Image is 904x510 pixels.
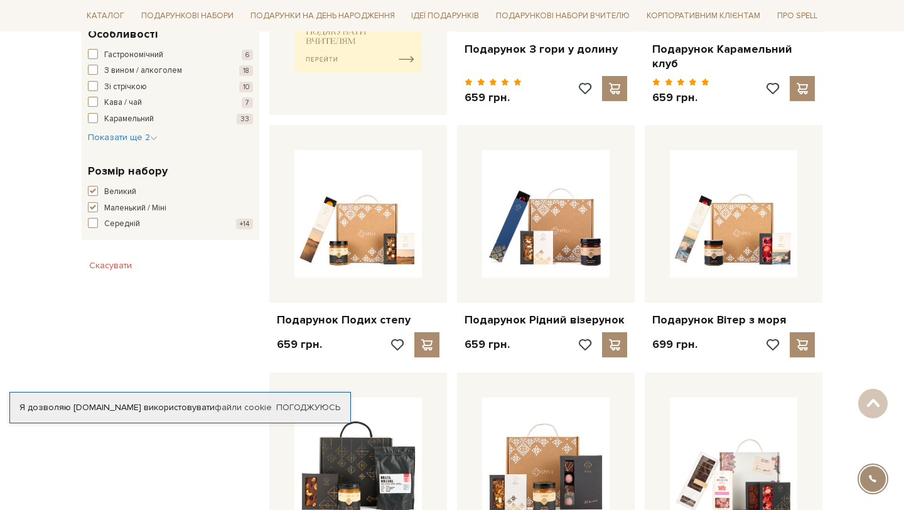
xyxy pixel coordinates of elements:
[104,202,166,215] span: Маленький / Міні
[642,6,765,26] a: Корпоративним клієнтам
[239,82,253,92] span: 10
[652,337,697,352] p: 699 грн.
[491,5,635,26] a: Подарункові набори Вчителю
[104,65,182,77] span: З вином / алкоголем
[104,49,163,62] span: Гастрономічний
[239,65,253,76] span: 18
[242,50,253,60] span: 6
[652,90,709,105] p: 659 грн.
[237,114,253,124] span: 33
[277,337,322,352] p: 659 грн.
[82,6,129,26] a: Каталог
[465,90,522,105] p: 659 грн.
[88,97,253,109] button: Кава / чай 7
[88,49,253,62] button: Гастрономічний 6
[772,6,822,26] a: Про Spell
[242,97,253,108] span: 7
[88,132,158,143] span: Показати ще 2
[136,6,239,26] a: Подарункові набори
[104,218,140,231] span: Середній
[465,313,627,327] a: Подарунок Рідний візерунок
[652,313,815,327] a: Подарунок Вітер з моря
[245,6,400,26] a: Подарунки на День народження
[82,256,139,276] button: Скасувати
[652,42,815,72] a: Подарунок Карамельний клуб
[88,113,253,126] button: Карамельний 33
[465,337,510,352] p: 659 грн.
[88,163,168,180] span: Розмір набору
[88,131,158,144] button: Показати ще 2
[465,42,627,57] a: Подарунок З гори у долину
[236,219,253,229] span: +14
[406,6,484,26] a: Ідеї подарунків
[88,26,158,43] span: Особливості
[88,81,253,94] button: Зі стрічкою 10
[88,218,253,231] button: Середній +14
[276,402,340,413] a: Погоджуюсь
[88,202,253,215] button: Маленький / Міні
[104,113,154,126] span: Карамельний
[277,313,439,327] a: Подарунок Подих степу
[104,186,136,198] span: Великий
[88,186,253,198] button: Великий
[88,65,253,77] button: З вином / алкоголем 18
[104,81,147,94] span: Зі стрічкою
[104,97,142,109] span: Кава / чай
[10,402,350,413] div: Я дозволяю [DOMAIN_NAME] використовувати
[215,402,272,413] a: файли cookie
